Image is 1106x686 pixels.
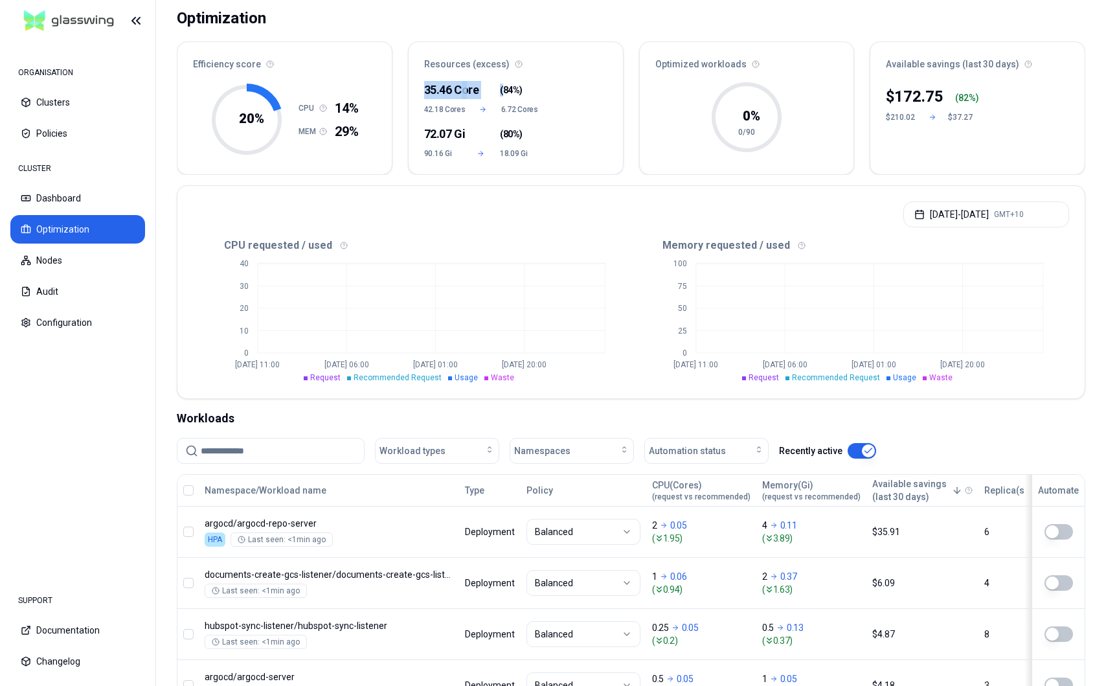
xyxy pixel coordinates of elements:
tspan: 25 [677,326,686,336]
tspan: 0 [682,349,686,358]
div: Memory requested / used [631,238,1070,253]
div: 6 [984,525,1028,538]
tspan: 10 [240,326,249,336]
button: Configuration [10,308,145,337]
span: 29% [335,122,359,141]
span: 90.16 Gi [424,148,462,159]
button: Dashboard [10,184,145,212]
button: Clusters [10,88,145,117]
span: 42.18 Cores [424,104,466,115]
div: Policy [526,484,640,497]
span: Waste [491,373,514,382]
tspan: 20 % [238,111,264,126]
span: (request vs recommended) [762,492,861,502]
tspan: [DATE] 11:00 [673,360,718,369]
p: argocd-server [205,670,453,683]
span: Request [310,373,341,382]
span: 84% [503,84,520,97]
tspan: 0/90 [738,128,755,137]
tspan: 0 [244,349,249,358]
span: ( 1.95 ) [652,532,751,545]
span: Request [749,373,779,382]
button: Namespaces [510,438,634,464]
p: hubspot-sync-listener [205,619,453,632]
button: Memory(Gi)(request vs recommended) [762,477,861,503]
tspan: 100 [673,259,686,268]
button: Audit [10,277,145,306]
img: GlassWing [19,6,119,36]
tspan: 40 [240,259,249,268]
p: 0.05 [670,519,687,532]
span: 80% [503,128,520,141]
tspan: 20 [240,304,249,313]
div: $35.91 [872,525,973,538]
div: Resources (excess) [409,42,623,78]
span: Namespaces [514,444,570,457]
div: 4 [984,577,1028,589]
tspan: [DATE] 01:00 [413,360,458,369]
span: Usage [455,373,478,382]
div: SUPPORT [10,588,145,613]
button: Available savings(last 30 days) [872,477,962,503]
p: 0.05 [682,621,699,634]
tspan: 30 [240,282,249,291]
div: Workloads [177,409,1085,428]
p: 0.11 [780,519,797,532]
div: Memory(Gi) [762,479,861,502]
span: Recommended Request [354,373,442,382]
div: CPU requested / used [193,238,631,253]
tspan: [DATE] 20:00 [502,360,547,369]
button: Changelog [10,647,145,676]
tspan: [DATE] 01:00 [852,360,896,369]
button: Namespace/Workload name [205,477,326,503]
div: $ [886,86,943,107]
p: 0.05 [677,672,694,685]
p: 4 [762,519,767,532]
p: 1 [652,570,657,583]
p: 0.05 [780,672,797,685]
span: 14% [335,99,359,117]
div: Optimized workloads [640,42,854,78]
tspan: 0 % [742,108,760,124]
tspan: [DATE] 20:00 [940,360,985,369]
div: ORGANISATION [10,60,145,86]
span: (request vs recommended) [652,492,751,502]
div: 8 [984,628,1028,641]
div: HPA is enabled on both CPU and Memory, this workload cannot be optimised. [205,532,225,547]
span: ( 0.37 ) [762,634,861,647]
button: Policies [10,119,145,148]
button: Documentation [10,616,145,645]
p: 0.06 [670,570,687,583]
p: 0.13 [787,621,804,634]
button: This workload cannot be automated, because HPA is applied or managed by Gitops. [1044,524,1073,540]
span: GMT+10 [994,209,1024,220]
tspan: [DATE] 06:00 [762,360,807,369]
div: Optimization [177,5,266,31]
span: Recommended Request [792,373,880,382]
div: $4.87 [872,628,973,641]
span: Waste [929,373,953,382]
span: ( 0.2 ) [652,634,751,647]
div: Deployment [465,525,515,538]
span: 6.72 Cores [501,104,538,115]
div: 35.46 Core [424,81,462,99]
p: 1 [762,672,767,685]
span: ( 1.63 ) [762,583,861,596]
tspan: [DATE] 06:00 [324,360,369,369]
button: [DATE]-[DATE]GMT+10 [903,201,1069,227]
p: documents-create-gcs-listener [205,568,453,581]
button: Type [465,477,484,503]
tspan: 50 [677,304,686,313]
button: CPU(Cores)(request vs recommended) [652,477,751,503]
div: Deployment [465,577,515,589]
div: 72.07 Gi [424,125,462,143]
label: Recently active [779,446,842,455]
p: 82 [958,91,969,104]
span: ( ) [500,128,523,141]
p: 2 [652,519,657,532]
div: CLUSTER [10,155,145,181]
div: Last seen: <1min ago [212,637,300,647]
p: 0.37 [780,570,797,583]
h1: CPU [299,103,319,113]
tspan: [DATE] 11:00 [235,360,280,369]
